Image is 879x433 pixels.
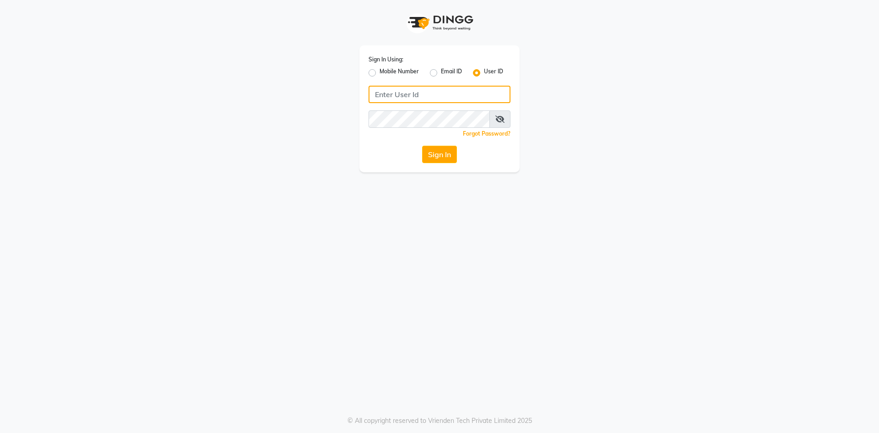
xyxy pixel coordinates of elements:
button: Sign In [422,146,457,163]
input: Username [369,86,510,103]
label: Sign In Using: [369,55,403,64]
label: Email ID [441,67,462,78]
label: Mobile Number [380,67,419,78]
a: Forgot Password? [463,130,510,137]
label: User ID [484,67,503,78]
img: logo1.svg [403,9,476,36]
input: Username [369,110,490,128]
